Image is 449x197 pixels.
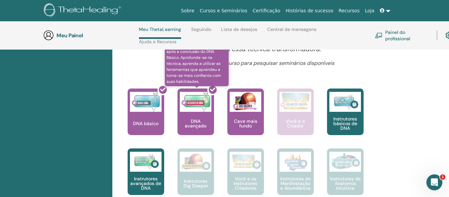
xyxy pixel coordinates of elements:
font: Cursos e Seminários [200,8,247,13]
a: Lista de desejos [221,27,257,37]
a: Instrutores básicos de DNA Instrutores básicos de DNA [327,89,364,148]
font: 1 [441,175,444,179]
img: generic-user-icon.jpg [43,30,54,41]
a: Cursos e Seminários [197,5,250,17]
font: Sobre [181,8,194,13]
img: Cave mais fundo [230,92,261,112]
a: Ajuda e Recursos [139,39,176,50]
a: Painel do profissional [375,28,429,43]
a: Central de mensagens [267,27,316,37]
font: Instrutores de Anatomia Intuitiva [330,176,361,191]
a: Meu ThetaLearning [139,27,181,39]
font: A melhor maneira de fortalecer suas habilidades e compreensão como ThetaHealer® é se tornar um In... [155,25,371,53]
font: Você e o Criador [286,118,305,129]
img: chalkboard-teacher.svg [375,33,383,38]
font: Recursos [339,8,360,13]
img: Você e o Criador [280,92,311,110]
img: DNA avançado [180,92,211,112]
img: DNA básico [130,92,162,112]
font: é o seminário a ser realizado após a conclusão do DNA Básico. Aprofunde-se na técnica, aprenda a ... [167,43,221,84]
a: DNA básico DNA básico [128,89,164,148]
a: Sobre [178,5,197,17]
a: Cave mais fundo Cave mais fundo [227,89,264,148]
img: Instrutores de Anatomia Intuitiva [329,152,361,172]
font: Instrutores avançados de DNA [130,176,161,191]
font: Seguindo [191,26,211,32]
a: Recursos [336,5,362,17]
font: Cave mais fundo [234,118,257,129]
img: Você e os Instrutores Criadores [230,152,261,172]
font: Você e os Instrutores Criadores [234,176,257,191]
a: Você e o Criador Você e o Criador [277,89,314,148]
iframe: Chat ao vivo do Intercom [426,174,442,190]
font: Meu Painel [56,32,83,39]
a: Histórias de sucesso [283,5,336,17]
font: Lista de desejos [221,26,257,32]
font: Central de mensagens [267,26,316,32]
a: Seguindo [191,27,211,37]
a: Loja [362,5,377,17]
img: Instrutores Dig Deeper [180,152,211,172]
img: Instrutores básicos de DNA [329,92,361,112]
font: Painel do profissional [385,29,410,42]
font: Instrutores básicos de DNA [333,116,357,131]
font: Instrutores Dig Deeper [183,178,208,189]
font: Ajuda e Recursos [139,39,176,45]
font: Instrutores de Manifestação e Abundância [280,176,311,191]
a: é o seminário a ser realizado após a conclusão do DNA Básico. Aprofunde-se na técnica, aprenda a ... [177,89,214,148]
img: logo.png [44,3,123,18]
font: Loja [365,8,375,13]
font: Meu ThetaLearning [139,26,181,32]
font: Histórias de sucesso [285,8,333,13]
img: Instrutores de Manifestação e Abundância [280,152,311,172]
a: Certificação [250,5,283,17]
font: Clique em um curso para pesquisar seminários disponíveis [191,60,334,67]
font: Certificação [253,8,280,13]
img: Instrutores avançados de DNA [130,152,162,172]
